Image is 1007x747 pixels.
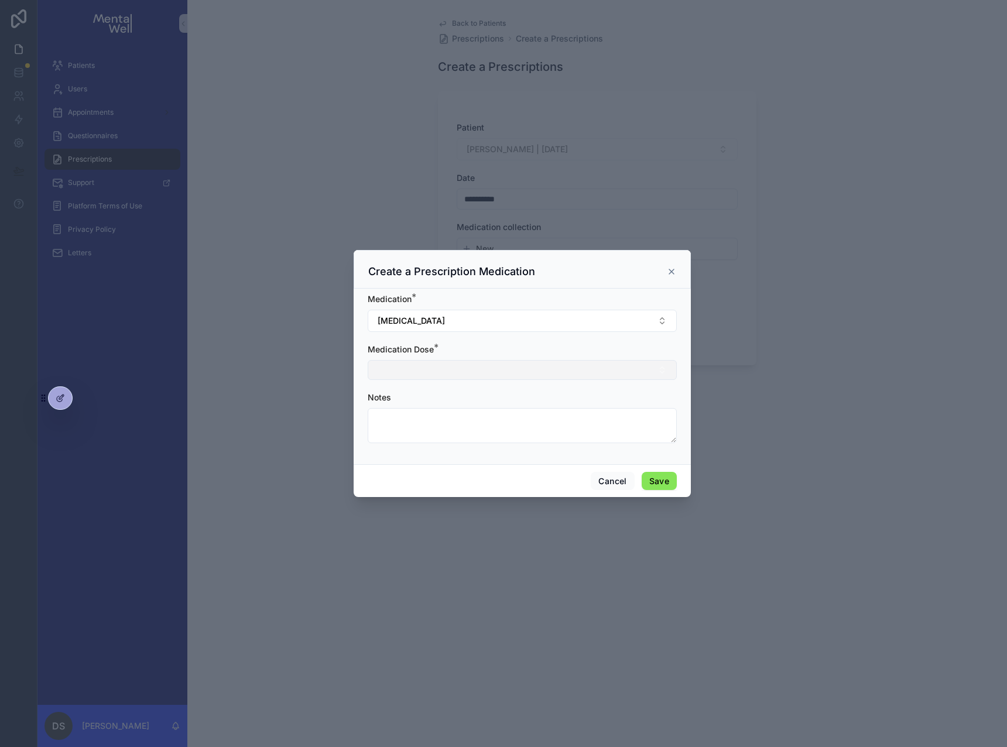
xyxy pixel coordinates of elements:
span: Medication [368,294,412,304]
h3: Create a Prescription Medication [368,265,535,279]
span: Medication Dose [368,344,434,354]
button: Select Button [368,310,677,332]
span: Notes [368,392,391,402]
button: Cancel [591,472,634,491]
button: Select Button [368,360,677,380]
span: [MEDICAL_DATA] [378,315,445,327]
button: Save [642,472,677,491]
